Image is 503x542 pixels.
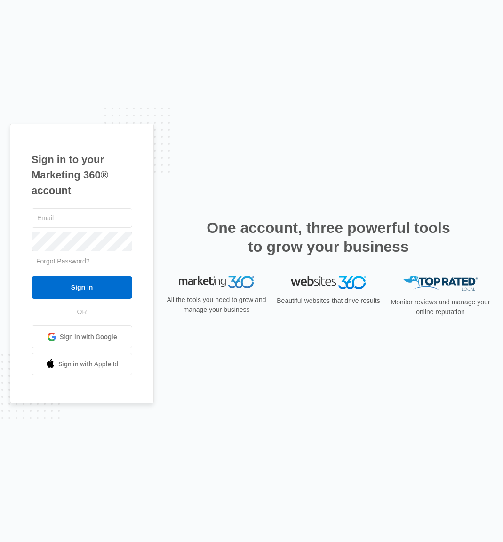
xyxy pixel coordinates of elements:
a: Sign in with Apple Id [32,353,132,375]
h1: Sign in to your Marketing 360® account [32,152,132,198]
a: Sign in with Google [32,325,132,348]
p: Monitor reviews and manage your online reputation [388,297,493,317]
p: All the tools you need to grow and manage your business [164,295,269,315]
img: Websites 360 [291,276,366,289]
img: Marketing 360 [179,276,254,289]
input: Email [32,208,132,228]
span: Sign in with Google [60,332,117,342]
span: Sign in with Apple Id [58,359,119,369]
p: Beautiful websites that drive results [276,296,381,306]
a: Forgot Password? [36,257,90,265]
input: Sign In [32,276,132,299]
span: OR [71,307,94,317]
img: Top Rated Local [403,276,478,291]
h2: One account, three powerful tools to grow your business [204,218,453,256]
